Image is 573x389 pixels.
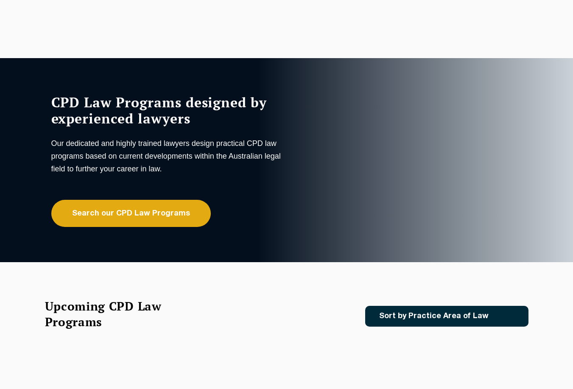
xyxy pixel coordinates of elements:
img: Icon [502,313,512,320]
p: Our dedicated and highly trained lawyers design practical CPD law programs based on current devel... [51,137,285,175]
h1: CPD Law Programs designed by experienced lawyers [51,94,285,126]
h2: Upcoming CPD Law Programs [45,298,183,330]
a: Search our CPD Law Programs [51,200,211,227]
a: Sort by Practice Area of Law [365,306,528,327]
